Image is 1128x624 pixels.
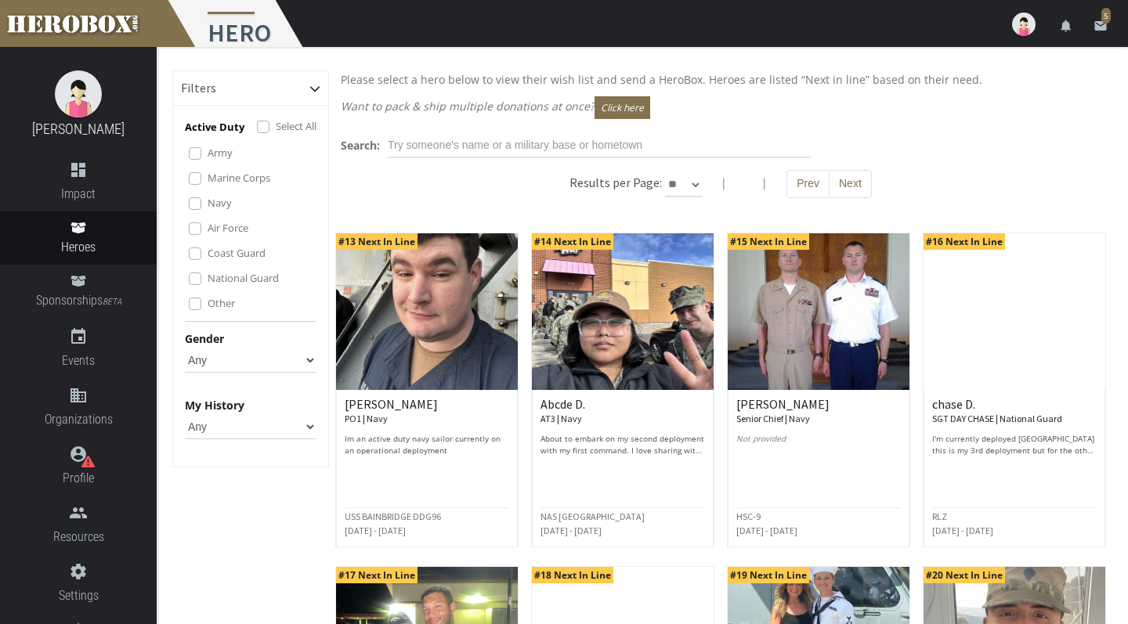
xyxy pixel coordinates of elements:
i: email [1094,19,1108,33]
span: #16 Next In Line [924,233,1005,250]
small: PO1 | Navy [345,413,388,424]
label: Army [208,144,233,161]
a: #13 Next In Line [PERSON_NAME] PO1 | Navy Im an active duty navy sailor currently on an operation... [335,233,519,547]
label: Select All [276,117,316,135]
label: National Guard [208,269,279,287]
p: Please select a hero below to view their wish list and send a HeroBox. Heroes are listed “Next in... [341,70,1101,88]
small: [DATE] - [DATE] [540,525,602,536]
h6: [PERSON_NAME] [345,398,509,425]
span: #13 Next In Line [336,233,418,250]
img: female.jpg [55,70,102,117]
small: AT3 | Navy [540,413,582,424]
button: Next [829,170,872,198]
span: #18 Next In Line [532,567,613,583]
h6: [PERSON_NAME] [736,398,901,425]
h6: Results per Page: [569,175,662,190]
span: #17 Next In Line [336,567,418,583]
span: #14 Next In Line [532,233,613,250]
label: Search: [341,136,380,154]
p: I'm currently deployed [GEOGRAPHIC_DATA] this is my 3rd deployment but for the other guys in my t... [932,433,1097,456]
small: BETA [103,297,121,307]
label: Other [208,294,235,312]
label: Navy [208,194,232,211]
label: Coast Guard [208,244,266,262]
small: NAS [GEOGRAPHIC_DATA] [540,510,645,522]
small: SGT DAY CHASE | National Guard [932,413,1062,424]
i: notifications [1059,19,1073,33]
a: [PERSON_NAME] [32,121,125,137]
p: Im an active duty navy sailor currently on an operational deployment [345,433,509,456]
button: Prev [786,170,830,198]
label: Air Force [208,219,248,236]
small: Senior Chief | Navy [736,413,810,424]
span: 5 [1101,8,1111,23]
h6: chase D. [932,398,1097,425]
p: Active Duty [185,118,244,136]
small: RLZ [932,510,947,522]
span: | [761,175,768,190]
p: Not provided [736,433,901,456]
span: #19 Next In Line [728,567,809,583]
a: #15 Next In Line [PERSON_NAME] Senior Chief | Navy Not provided HSC-9 [DATE] - [DATE] [727,233,910,547]
a: #14 Next In Line Abcde D. AT3 | Navy About to embark on my second deployment with my first comman... [531,233,714,547]
small: [DATE] - [DATE] [736,525,797,536]
label: My History [185,396,244,414]
label: Gender [185,330,224,348]
span: #15 Next In Line [728,233,809,250]
small: USS BAINBRIDGE DDG96 [345,510,441,522]
span: #20 Next In Line [924,567,1005,583]
h6: Abcde D. [540,398,705,425]
a: #16 Next In Line chase D. SGT DAY CHASE | National Guard I'm currently deployed [GEOGRAPHIC_DATA]... [923,233,1106,547]
input: Try someone's name or a military base or hometown [388,133,811,158]
img: user-image [1012,13,1036,36]
label: Marine Corps [208,169,270,186]
p: Want to pack & ship multiple donations at once? [341,96,1101,119]
p: About to embark on my second deployment with my first command. I love sharing with others especia... [540,433,705,456]
small: HSC-9 [736,510,761,522]
small: [DATE] - [DATE] [345,525,406,536]
small: [DATE] - [DATE] [932,525,993,536]
button: Click here [595,96,650,119]
span: | [721,175,727,190]
h6: Filters [181,81,216,96]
